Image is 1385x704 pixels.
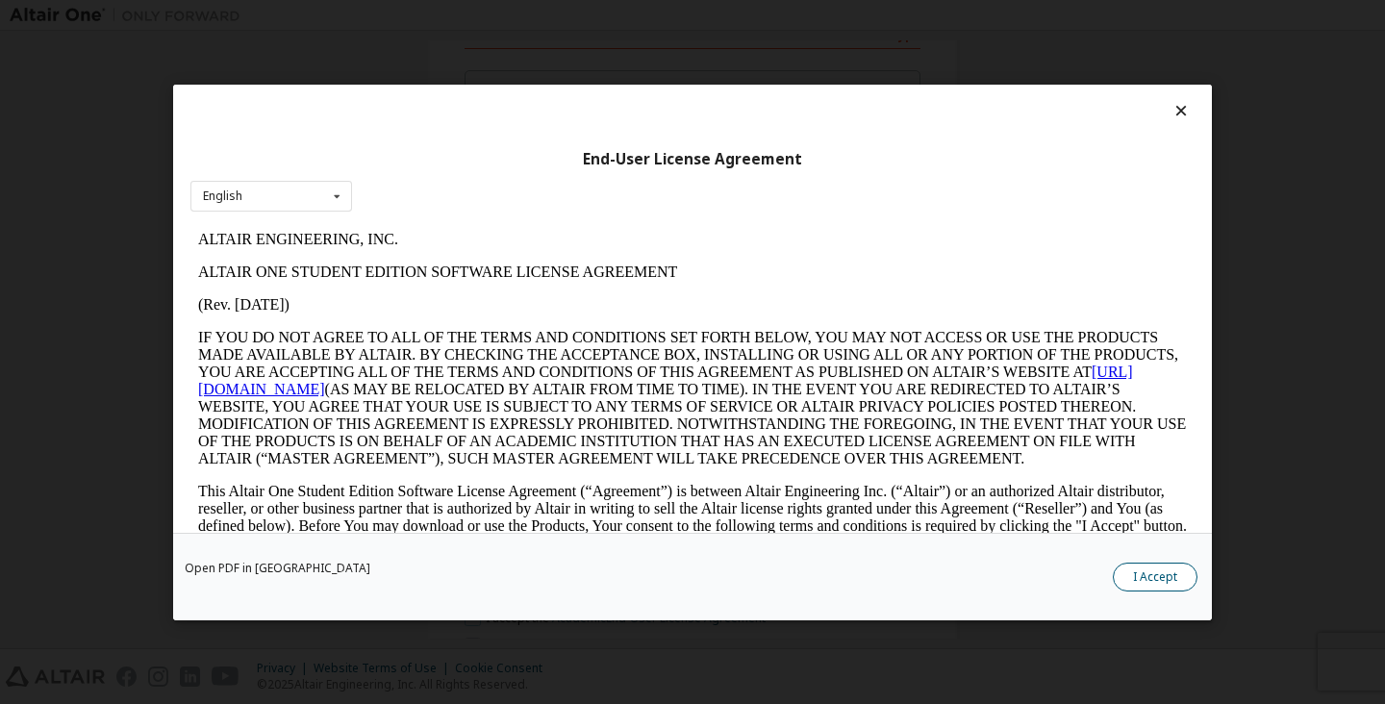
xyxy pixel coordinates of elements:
p: This Altair One Student Edition Software License Agreement (“Agreement”) is between Altair Engine... [8,260,996,329]
div: End-User License Agreement [190,149,1195,168]
button: I Accept [1113,562,1197,591]
p: (Rev. [DATE]) [8,73,996,90]
div: English [203,190,242,202]
a: Open PDF in [GEOGRAPHIC_DATA] [185,562,370,573]
p: ALTAIR ONE STUDENT EDITION SOFTWARE LICENSE AGREEMENT [8,40,996,58]
p: IF YOU DO NOT AGREE TO ALL OF THE TERMS AND CONDITIONS SET FORTH BELOW, YOU MAY NOT ACCESS OR USE... [8,106,996,244]
a: [URL][DOMAIN_NAME] [8,140,943,174]
p: ALTAIR ENGINEERING, INC. [8,8,996,25]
